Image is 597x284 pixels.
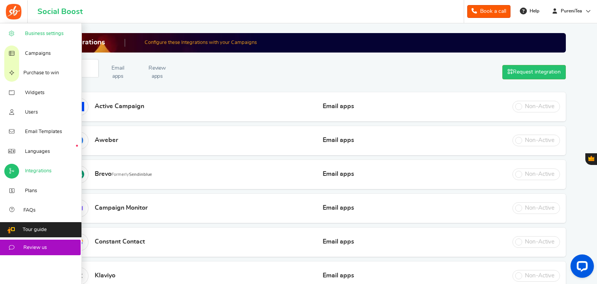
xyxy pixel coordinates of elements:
small: Formerly [111,172,152,177]
span: Business settings [25,30,64,37]
span: PureniTea [558,8,585,14]
span: Email apps [319,103,358,110]
span: Languages [25,148,50,155]
span: Purchase to win [23,70,59,77]
span: Brevo [95,171,152,177]
iframe: LiveChat chat widget [564,251,597,284]
span: Widgets [25,89,44,96]
span: Campaign Monitor [95,205,148,211]
b: Sendinblue [129,172,152,177]
span: Plans [25,188,37,195]
span: Active Campaign [95,103,144,109]
a: Book a call [467,5,510,18]
span: Klaviyo [95,272,115,279]
span: Email apps [319,171,358,178]
span: Review us [23,244,47,251]
a: Help [517,5,543,17]
p: Configure these Integrations with your Campaigns [145,39,257,46]
img: Social Boost [6,4,21,19]
span: Tour guide [23,226,47,233]
span: Aweber [95,137,118,143]
span: Gratisfaction [588,156,594,161]
a: Review apps [138,60,177,85]
span: Constant Contact [95,238,145,245]
h1: Social Boost [37,7,83,16]
a: Request integration [502,65,566,79]
span: FAQs [23,207,35,214]
span: Email Templates [25,128,62,135]
span: Users [25,109,38,116]
span: Email apps [319,137,358,144]
h2: Integrations [65,39,125,47]
span: Email apps [319,239,358,246]
span: Campaigns [25,50,51,57]
span: Email apps [319,273,358,280]
em: New [76,145,78,147]
span: Help [528,8,539,14]
span: Email apps [319,205,358,212]
a: Email apps [99,60,138,85]
button: Gratisfaction [585,153,597,165]
span: Integrations [25,168,51,175]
